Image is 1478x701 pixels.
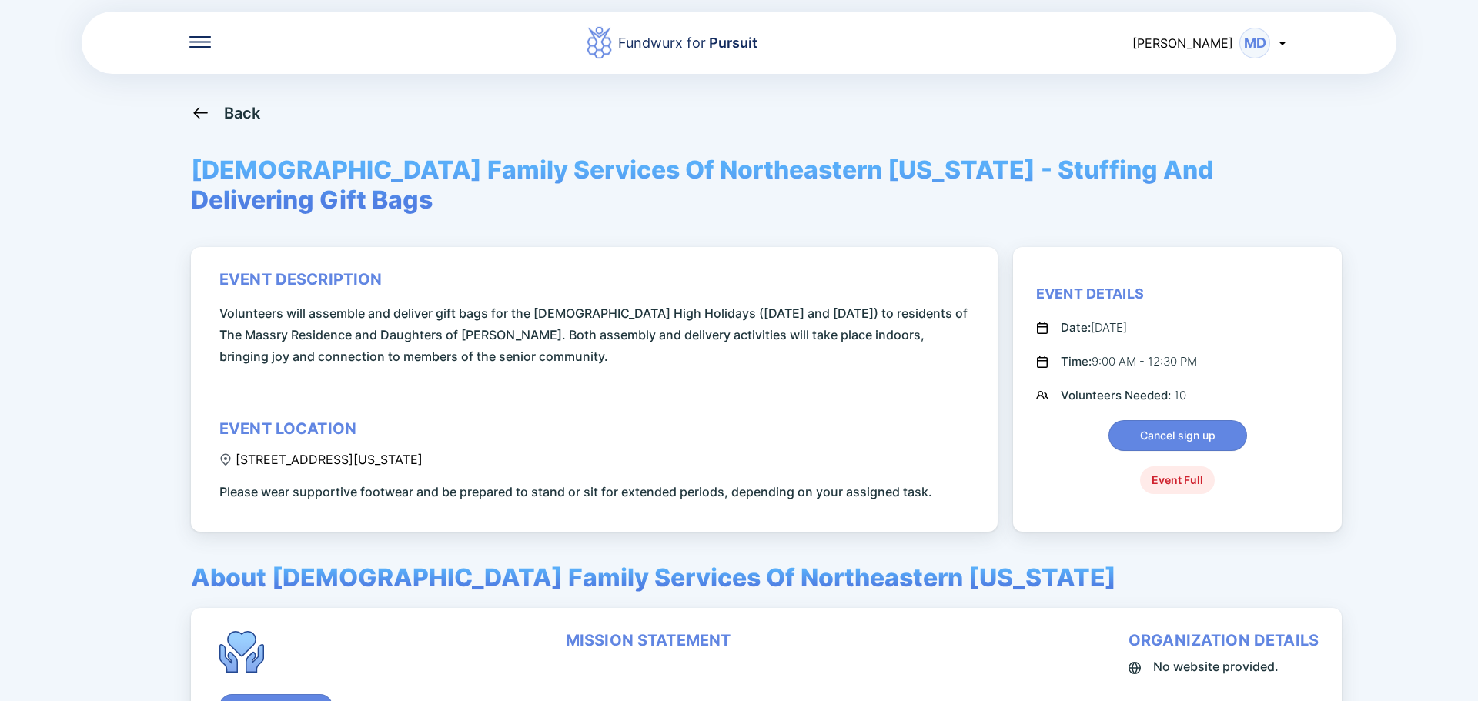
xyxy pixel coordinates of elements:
[566,631,731,649] div: mission statement
[219,302,975,367] span: Volunteers will assemble and deliver gift bags for the [DEMOGRAPHIC_DATA] High Holidays ([DATE] a...
[1061,320,1091,335] span: Date:
[1140,466,1215,494] div: Event Full
[1061,352,1197,371] div: 9:00 AM - 12:30 PM
[618,32,757,54] div: Fundwurx for
[219,419,356,438] div: event location
[219,270,383,289] div: event description
[1140,428,1216,443] span: Cancel sign up
[219,452,423,467] div: [STREET_ADDRESS][US_STATE]
[191,562,1116,593] span: About [DEMOGRAPHIC_DATA] Family Services Of Northeastern [US_STATE]
[706,35,757,51] span: Pursuit
[1129,631,1319,649] div: organization details
[224,104,261,122] div: Back
[1239,28,1270,58] div: MD
[1061,386,1186,405] div: 10
[1061,388,1174,402] span: Volunteers Needed:
[191,155,1287,215] span: [DEMOGRAPHIC_DATA] Family Services Of Northeastern [US_STATE] - Stuffing And Delivering Gift Bags
[1132,35,1233,51] span: [PERSON_NAME]
[1061,319,1127,337] div: [DATE]
[219,481,932,502] span: Please wear supportive footwear and be prepared to stand or sit for extended periods, depending o...
[1108,420,1247,451] button: Cancel sign up
[1061,354,1092,369] span: Time:
[1036,285,1144,303] div: Event Details
[1153,656,1279,677] span: No website provided.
